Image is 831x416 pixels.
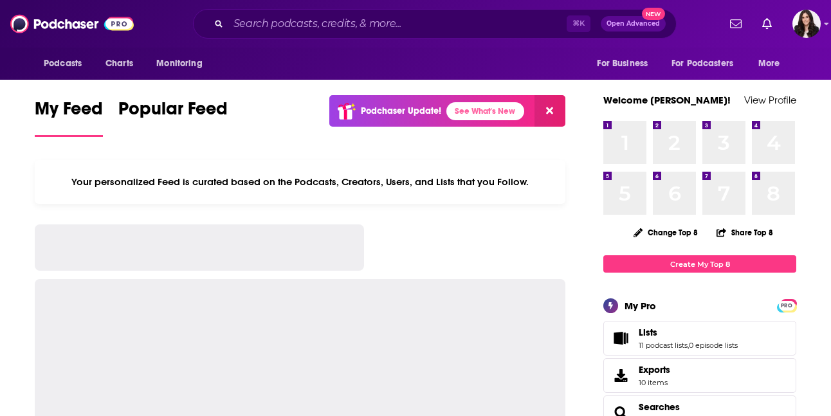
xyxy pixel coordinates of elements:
[757,13,777,35] a: Show notifications dropdown
[35,160,565,204] div: Your personalized Feed is curated based on the Podcasts, Creators, Users, and Lists that you Follow.
[689,341,738,350] a: 0 episode lists
[156,55,202,73] span: Monitoring
[688,341,689,350] span: ,
[567,15,590,32] span: ⌘ K
[35,51,98,76] button: open menu
[35,98,103,137] a: My Feed
[725,13,747,35] a: Show notifications dropdown
[792,10,821,38] span: Logged in as RebeccaShapiro
[758,55,780,73] span: More
[608,366,634,384] span: Exports
[228,14,567,34] input: Search podcasts, credits, & more...
[792,10,821,38] img: User Profile
[716,220,774,245] button: Share Top 8
[749,51,796,76] button: open menu
[603,255,796,273] a: Create My Top 8
[626,224,706,240] button: Change Top 8
[663,51,752,76] button: open menu
[639,364,670,375] span: Exports
[44,55,82,73] span: Podcasts
[779,301,794,311] span: PRO
[671,55,733,73] span: For Podcasters
[118,98,228,127] span: Popular Feed
[588,51,664,76] button: open menu
[597,55,648,73] span: For Business
[639,401,680,413] a: Searches
[147,51,219,76] button: open menu
[625,300,656,312] div: My Pro
[639,327,738,338] a: Lists
[608,329,634,347] a: Lists
[639,327,657,338] span: Lists
[603,321,796,356] span: Lists
[105,55,133,73] span: Charts
[779,300,794,310] a: PRO
[603,358,796,393] a: Exports
[603,94,731,106] a: Welcome [PERSON_NAME]!
[639,341,688,350] a: 11 podcast lists
[361,105,441,116] p: Podchaser Update!
[193,9,677,39] div: Search podcasts, credits, & more...
[601,16,666,32] button: Open AdvancedNew
[607,21,660,27] span: Open Advanced
[744,94,796,106] a: View Profile
[642,8,665,20] span: New
[639,378,670,387] span: 10 items
[35,98,103,127] span: My Feed
[10,12,134,36] img: Podchaser - Follow, Share and Rate Podcasts
[446,102,524,120] a: See What's New
[792,10,821,38] button: Show profile menu
[118,98,228,137] a: Popular Feed
[97,51,141,76] a: Charts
